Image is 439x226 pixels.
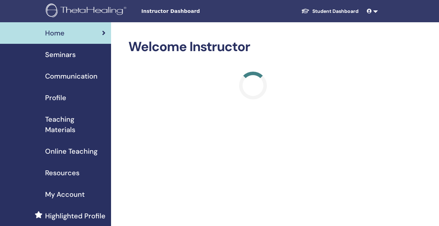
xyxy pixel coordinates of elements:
span: Seminars [45,49,76,60]
img: graduation-cap-white.svg [301,8,310,14]
a: Student Dashboard [296,5,364,18]
span: Instructor Dashboard [141,8,245,15]
span: Home [45,28,65,38]
span: Highlighted Profile [45,211,105,221]
span: Profile [45,92,66,103]
img: logo.png [46,3,129,19]
span: Online Teaching [45,146,98,156]
span: My Account [45,189,85,200]
h2: Welcome Instructor [128,39,378,55]
span: Communication [45,71,98,81]
span: Teaching Materials [45,114,105,135]
span: Resources [45,168,79,178]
